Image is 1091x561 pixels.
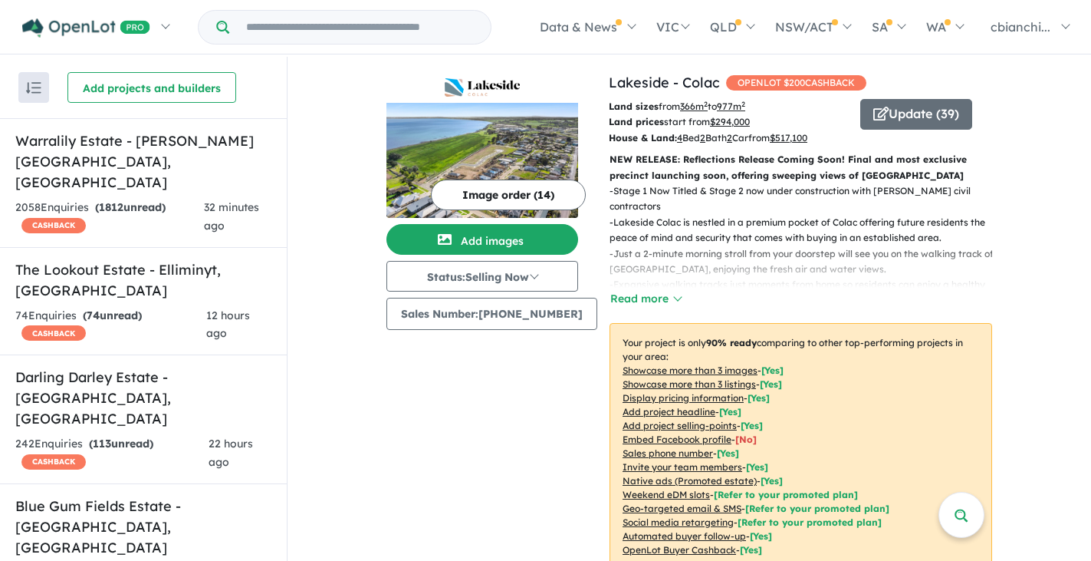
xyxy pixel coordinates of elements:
strong: ( unread) [83,309,142,322]
p: NEW RELEASE: Reflections Release Coming Soon! Final and most exclusive precinct launching soon, o... [610,152,992,183]
u: Social media retargeting [623,516,734,528]
button: Read more [610,290,682,308]
span: [ Yes ] [746,461,768,473]
u: $ 517,100 [770,132,807,144]
button: Sales Number:[PHONE_NUMBER] [386,298,597,330]
span: CASHBACK [21,325,86,341]
span: 1812 [99,200,123,214]
button: Add projects and builders [67,72,236,103]
span: CASHBACK [21,454,86,470]
u: 977 m [717,101,745,112]
span: 74 [87,309,100,322]
u: Weekend eDM slots [623,489,710,500]
h5: Warralily Estate - [PERSON_NAME][GEOGRAPHIC_DATA] , [GEOGRAPHIC_DATA] [15,130,271,193]
div: 242 Enquir ies [15,435,209,472]
u: Automated buyer follow-up [623,530,746,542]
u: 2 [727,132,732,144]
span: [ Yes ] [760,378,782,390]
span: [ Yes ] [717,447,739,459]
b: Land sizes [609,101,659,112]
u: Showcase more than 3 images [623,365,757,376]
u: OpenLot Buyer Cashback [623,544,736,556]
p: - Expansive walking tracks just moments from home so residents can enjoy a healthy lifestyle [610,277,1004,309]
span: [Refer to your promoted plan] [745,503,889,514]
b: Land prices [609,116,664,127]
h5: Blue Gum Fields Estate - [GEOGRAPHIC_DATA] , [GEOGRAPHIC_DATA] [15,496,271,558]
u: Invite your team members [623,461,742,473]
u: Add project headline [623,406,715,417]
span: [ Yes ] [761,365,784,376]
span: 12 hours ago [206,309,250,341]
p: Bed Bath Car from [609,130,849,146]
img: Openlot PRO Logo White [22,18,150,38]
h5: The Lookout Estate - Elliminyt , [GEOGRAPHIC_DATA] [15,259,271,301]
span: CASHBACK [21,218,86,233]
p: from [609,99,849,114]
span: [Refer to your promoted plan] [714,489,858,500]
span: 32 minutes ago [204,200,259,233]
span: [ No ] [735,434,757,445]
img: sort.svg [26,82,41,94]
p: - Lakeside Colac is nestled in a premium pocket of Colac offering future residents the peace of m... [610,215,1004,246]
img: Lakeside - Colac Logo [393,78,572,97]
b: House & Land: [609,132,677,144]
span: to [708,101,745,112]
button: Image order (14) [431,180,586,210]
span: [Refer to your promoted plan] [738,516,882,528]
span: 113 [93,437,111,450]
button: Status:Selling Now [386,261,578,292]
p: start from [609,114,849,130]
sup: 2 [741,100,745,108]
span: [ Yes ] [719,406,741,417]
u: Display pricing information [623,392,744,404]
strong: ( unread) [89,437,153,450]
u: Sales phone number [623,447,713,459]
a: Lakeside - Colac LogoLakeside - Colac [386,72,578,218]
u: $ 294,000 [710,116,750,127]
p: - Stage 1 Now Titled & Stage 2 now under construction with [PERSON_NAME] civil contractors [610,183,1004,215]
u: Add project selling-points [623,420,737,431]
button: Update (39) [860,99,972,130]
h5: Darling Darley Estate - [GEOGRAPHIC_DATA] , [GEOGRAPHIC_DATA] [15,367,271,429]
p: - Just a 2-minute morning stroll from your doorstep will see you on the walking track of [GEOGRAP... [610,246,1004,278]
b: 90 % ready [706,337,757,348]
img: Lakeside - Colac [386,103,578,218]
u: Geo-targeted email & SMS [623,503,741,514]
u: 2 [700,132,705,144]
span: [Yes] [750,530,772,542]
input: Try estate name, suburb, builder or developer [232,11,488,44]
span: OPENLOT $ 200 CASHBACK [726,75,866,91]
u: 4 [677,132,682,144]
u: Showcase more than 3 listings [623,378,756,390]
u: Embed Facebook profile [623,434,731,445]
span: [Yes] [761,475,783,487]
strong: ( unread) [95,200,166,214]
u: 366 m [680,101,708,112]
span: [Yes] [740,544,762,556]
span: cbianchi... [991,19,1050,35]
button: Add images [386,224,578,255]
span: 22 hours ago [209,437,253,469]
div: 74 Enquir ies [15,307,206,344]
a: Lakeside - Colac [609,74,720,91]
u: Native ads (Promoted estate) [623,475,757,487]
span: [ Yes ] [748,392,770,404]
sup: 2 [704,100,708,108]
div: 2058 Enquir ies [15,199,204,236]
span: [ Yes ] [741,420,763,431]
